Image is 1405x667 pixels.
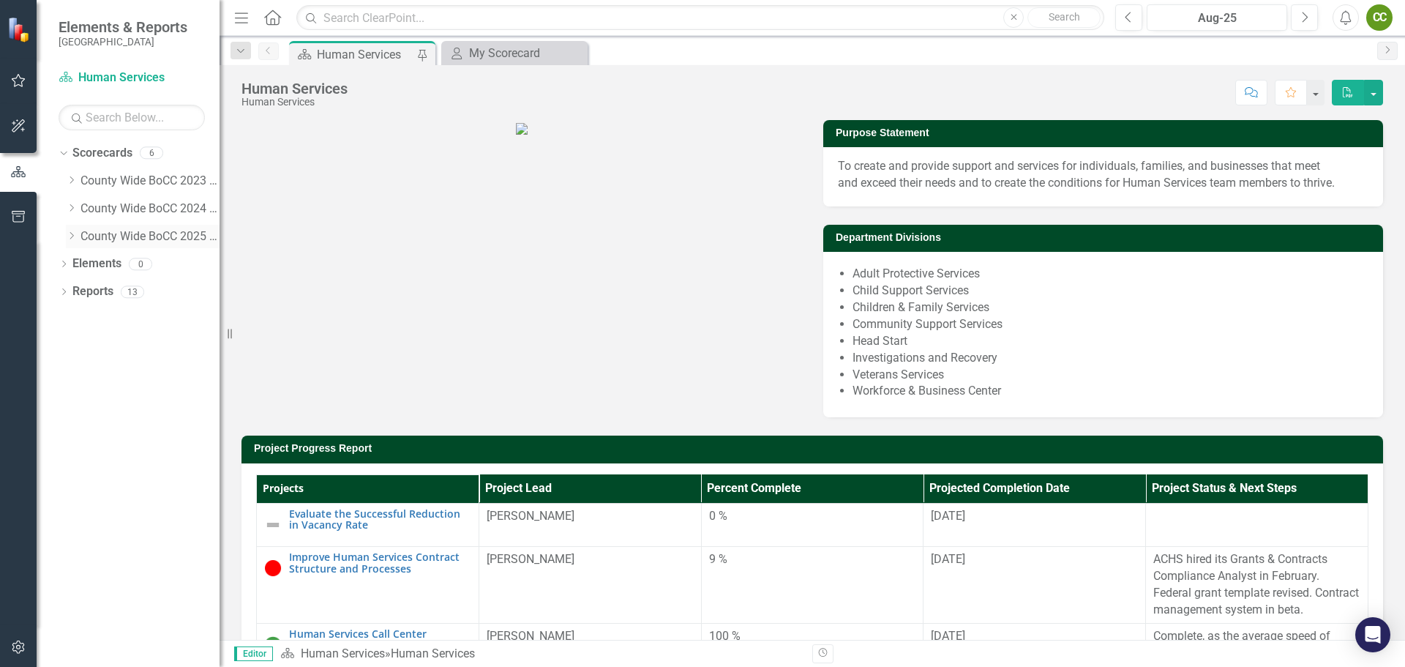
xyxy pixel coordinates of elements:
[1146,547,1368,623] td: Double-Click to Edit
[7,16,33,42] img: ClearPoint Strategy
[140,147,163,160] div: 6
[701,547,923,623] td: Double-Click to Edit
[487,628,694,645] p: [PERSON_NAME]
[129,258,152,270] div: 0
[257,547,479,623] td: Double-Click to Edit Right Click for Context Menu
[487,508,694,525] p: [PERSON_NAME]
[59,105,205,130] input: Search Below...
[923,503,1146,546] td: Double-Click to Edit
[59,36,187,48] small: [GEOGRAPHIC_DATA]
[289,574,411,586] span: County Wide BoCC 2025 Goals
[289,628,471,651] a: Human Services Call Center Enhancement
[516,123,528,135] img: AdamsCo_logo_rgb.png
[1153,552,1359,616] span: ACHS hired its Grants & Contracts Compliance Analyst in February. Federal grant template revised....
[289,551,471,574] a: Improve Human Services Contract Structure and Processes
[923,547,1146,623] td: Double-Click to Edit
[317,45,413,64] div: Human Services
[931,552,965,566] span: [DATE]
[121,286,144,298] div: 13
[264,559,282,577] img: under 10%
[257,503,479,546] td: Double-Click to Edit Right Click for Context Menu
[836,232,1376,243] h3: Department Divisions
[1049,11,1080,23] span: Search
[254,443,1376,454] h3: Project Progress Report
[80,201,220,217] a: County Wide BoCC 2024 Goals
[479,503,701,546] td: Double-Click to Edit
[289,508,471,531] a: Evaluate the Successful Reduction in Vacancy Rate
[80,173,220,190] a: County Wide BoCC 2023 Goals
[1027,7,1101,28] button: Search
[853,333,1368,350] li: Head Start
[1366,4,1393,31] button: CC
[1146,503,1368,546] td: Double-Click to Edit
[391,646,475,660] div: Human Services
[301,646,385,660] a: Human Services
[264,636,282,654] img: Completed
[487,551,694,571] p: [PERSON_NAME]
[59,70,205,86] a: Human Services
[264,516,282,534] img: Not Defined
[241,81,348,97] div: Human Services
[1152,10,1282,27] div: Aug-25
[80,228,220,245] a: County Wide BoCC 2025 Goals
[931,509,965,523] span: [DATE]
[836,127,1376,138] h3: Purpose Statement
[853,350,1368,367] li: Investigations and Recovery
[289,531,411,543] span: County Wide BoCC 2025 Goals
[479,547,701,623] td: Double-Click to Edit
[280,646,801,663] div: »
[853,283,1368,299] li: Child Support Services
[853,299,1368,316] li: Children & Family Services
[469,44,584,62] div: My Scorecard
[701,503,923,546] td: Double-Click to Edit
[72,145,132,162] a: Scorecards
[853,316,1368,333] li: Community Support Services
[296,5,1104,31] input: Search ClearPoint...
[241,97,348,108] div: Human Services
[709,628,916,645] div: 100 %
[838,158,1368,192] p: To create and provide support and services for individuals, families, and businesses that meet an...
[72,256,121,272] a: Elements
[709,551,916,568] div: 9 %
[853,383,1368,400] li: Workforce & Business Center
[1147,4,1287,31] button: Aug-25
[445,44,584,62] a: My Scorecard
[709,508,916,525] div: 0 %
[234,646,273,661] span: Editor
[853,266,1368,283] li: Adult Protective Services
[59,18,187,36] span: Elements & Reports
[1355,617,1390,652] div: Open Intercom Messenger
[931,629,965,643] span: [DATE]
[853,367,1368,384] li: Veterans Services
[72,283,113,300] a: Reports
